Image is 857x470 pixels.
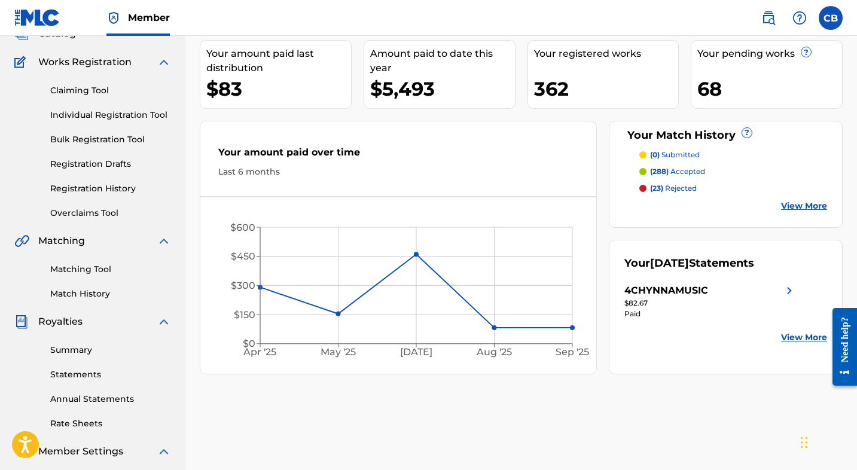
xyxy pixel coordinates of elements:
a: Summary [50,344,171,356]
span: ? [742,128,752,138]
a: Individual Registration Tool [50,109,171,121]
p: submitted [650,149,700,160]
a: Annual Statements [50,393,171,405]
div: Your Match History [624,127,827,144]
a: Registration History [50,182,171,195]
div: $83 [206,75,351,102]
div: User Menu [819,6,843,30]
img: Works Registration [14,55,30,69]
img: Top Rightsholder [106,11,121,25]
tspan: $0 [243,338,255,349]
a: Public Search [757,6,780,30]
span: Royalties [38,315,83,329]
img: search [761,11,776,25]
tspan: $450 [231,251,255,262]
p: rejected [650,183,697,194]
a: Registration Drafts [50,158,171,170]
div: $82.67 [624,298,797,309]
div: Your pending works [697,47,842,61]
a: 4CHYNNAMUSICright chevron icon$82.67Paid [624,283,797,319]
span: Member [128,11,170,25]
div: Your amount paid last distribution [206,47,351,75]
div: Help [788,6,812,30]
img: expand [157,444,171,459]
div: Paid [624,309,797,319]
div: Your registered works [534,47,679,61]
img: help [792,11,807,25]
span: [DATE] [650,257,689,270]
a: (23) rejected [639,183,827,194]
tspan: $150 [234,309,255,321]
a: CatalogCatalog [14,26,76,41]
img: MLC Logo [14,9,60,26]
div: Your Statements [624,255,754,271]
div: Amount paid to date this year [370,47,515,75]
a: Statements [50,368,171,381]
span: (23) [650,184,663,193]
div: Drag [801,425,808,460]
a: View More [781,331,827,344]
div: $5,493 [370,75,515,102]
tspan: $600 [230,222,255,233]
span: ? [801,47,811,57]
iframe: Chat Widget [797,413,857,470]
span: Matching [38,234,85,248]
a: Bulk Registration Tool [50,133,171,146]
a: Rate Sheets [50,417,171,430]
img: expand [157,55,171,69]
img: right chevron icon [782,283,797,298]
tspan: May '25 [321,346,356,358]
a: Match History [50,288,171,300]
tspan: Sep '25 [556,346,589,358]
img: Royalties [14,315,29,329]
a: Matching Tool [50,263,171,276]
span: Member Settings [38,444,123,459]
tspan: Aug '25 [476,346,512,358]
span: (0) [650,150,660,159]
div: 362 [534,75,679,102]
span: Works Registration [38,55,132,69]
tspan: $300 [231,280,255,291]
a: (288) accepted [639,166,827,177]
a: (0) submitted [639,149,827,160]
tspan: Apr '25 [243,346,277,358]
a: View More [781,200,827,212]
a: Overclaims Tool [50,207,171,219]
img: expand [157,234,171,248]
div: Your amount paid over time [218,145,578,166]
div: 68 [697,75,842,102]
tspan: [DATE] [400,346,432,358]
div: 4CHYNNAMUSIC [624,283,708,298]
img: expand [157,315,171,329]
div: Last 6 months [218,166,578,178]
span: (288) [650,167,669,176]
a: Claiming Tool [50,84,171,97]
img: Matching [14,234,29,248]
p: accepted [650,166,705,177]
iframe: Resource Center [824,298,857,395]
